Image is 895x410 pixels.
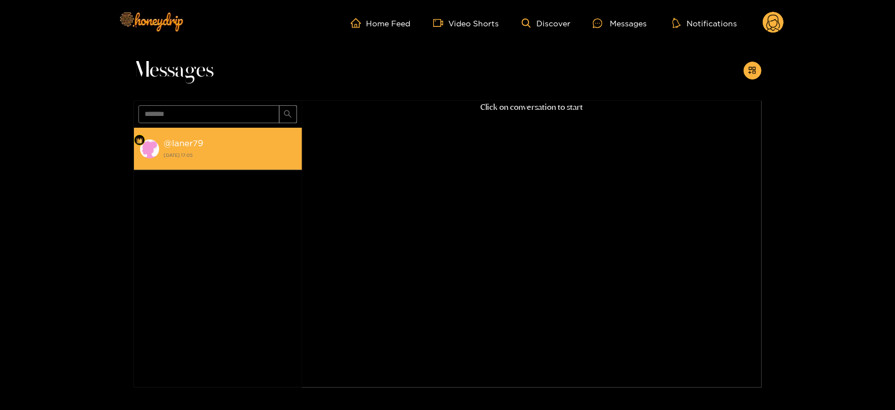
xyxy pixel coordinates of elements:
[522,18,571,28] a: Discover
[593,17,647,30] div: Messages
[748,66,757,76] span: appstore-add
[433,18,499,28] a: Video Shorts
[164,150,296,160] strong: [DATE] 17:05
[669,17,740,29] button: Notifications
[433,18,449,28] span: video-camera
[284,110,292,119] span: search
[302,101,762,114] p: Click on conversation to start
[744,62,762,80] button: appstore-add
[134,57,214,84] span: Messages
[136,137,143,144] img: Fan Level
[351,18,367,28] span: home
[140,139,160,159] img: conversation
[279,105,297,123] button: search
[164,138,204,148] strong: @ laner79
[351,18,411,28] a: Home Feed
